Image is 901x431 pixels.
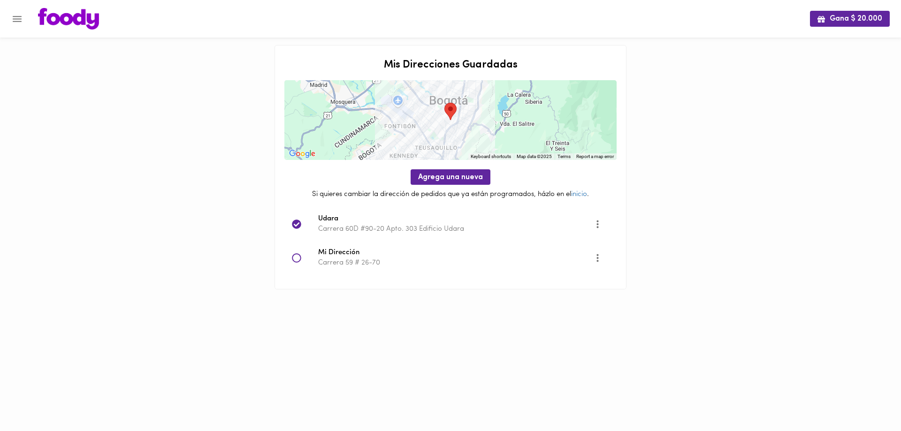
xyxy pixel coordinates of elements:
h2: Mis Direcciones Guardadas [284,60,617,71]
img: logo.png [38,8,99,30]
span: Mi Dirección [318,248,594,258]
a: inicio [571,191,587,198]
span: Udara [318,214,594,225]
p: Si quieres cambiar la dirección de pedidos que ya están programados, házlo en el . [284,189,617,199]
p: Carrera 59 # 26-70 [318,258,594,268]
button: Keyboard shortcuts [471,153,511,160]
div: Tu dirección [444,103,457,120]
p: Carrera 60D #90-20 Apto. 303 Edificio Udara [318,224,594,234]
button: More [586,246,609,269]
a: Terms [557,154,571,159]
a: Report a map error [576,154,614,159]
span: Agrega una nueva [418,173,483,182]
a: Open this area in Google Maps (opens a new window) [287,148,318,160]
button: Menu [6,8,29,30]
button: Opciones [586,212,609,235]
span: Map data ©2025 [517,154,552,159]
button: Gana $ 20.000 [810,11,890,26]
span: Gana $ 20.000 [817,15,882,23]
iframe: Messagebird Livechat Widget [847,377,892,422]
img: Google [287,148,318,160]
button: Agrega una nueva [411,169,490,185]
